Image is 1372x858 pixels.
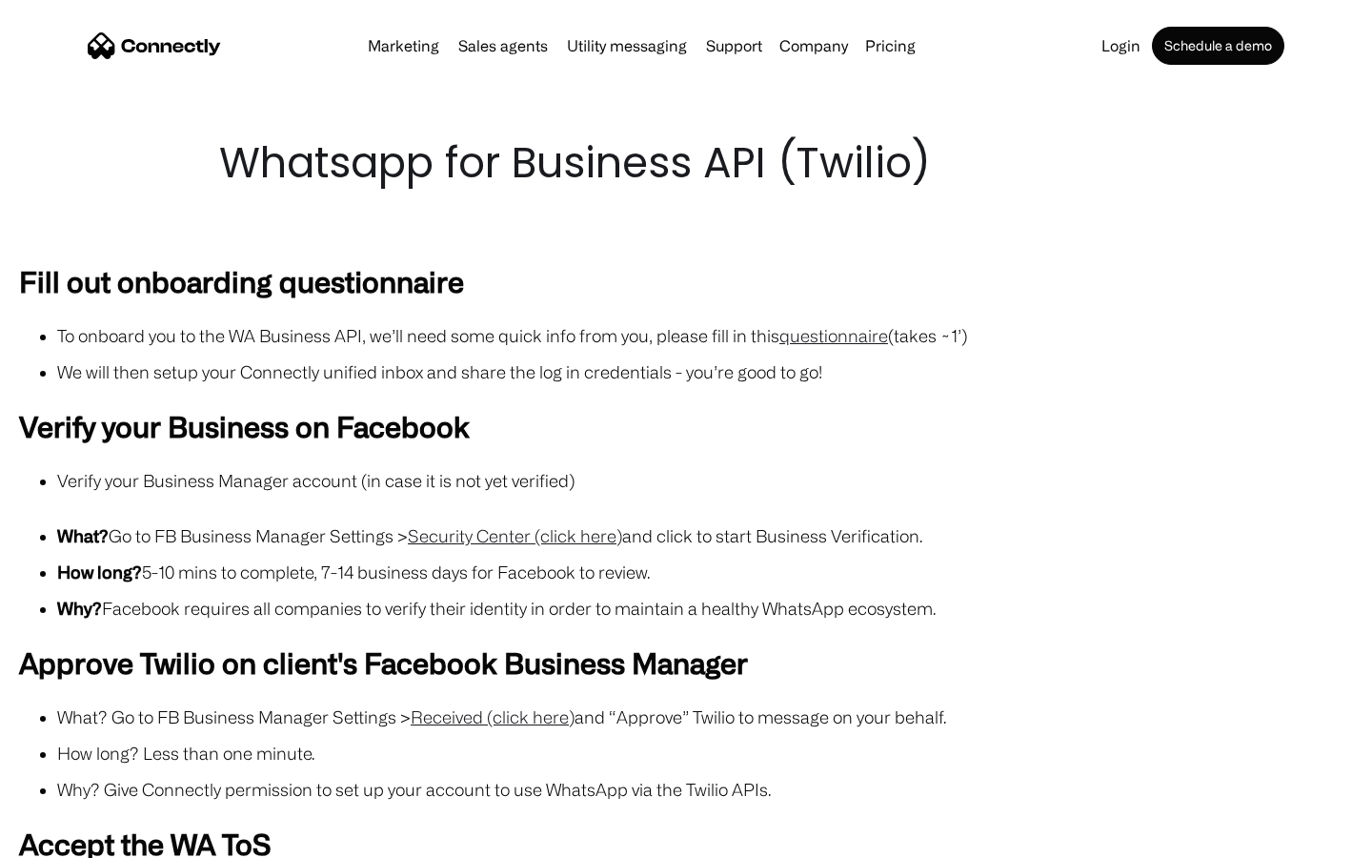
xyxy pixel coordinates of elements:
div: Company [779,32,848,59]
li: Verify your Business Manager account (in case it is not yet verified) [57,467,1353,494]
strong: Approve Twilio on client's Facebook Business Manager [19,646,748,679]
li: 5-10 mins to complete, 7-14 business days for Facebook to review. [57,559,1353,585]
li: Go to FB Business Manager Settings > and click to start Business Verification. [57,522,1353,549]
a: Schedule a demo [1152,27,1284,65]
li: Facebook requires all companies to verify their identity in order to maintain a healthy WhatsApp ... [57,595,1353,622]
li: To onboard you to the WA Business API, we’ll need some quick info from you, please fill in this (... [57,322,1353,349]
a: Received (click here) [411,707,575,726]
li: Why? Give Connectly permission to set up your account to use WhatsApp via the Twilio APIs. [57,776,1353,803]
a: Utility messaging [559,38,695,53]
a: Login [1094,38,1148,53]
aside: Language selected: English [19,825,114,851]
li: How long? Less than one minute. [57,740,1353,766]
a: Pricing [857,38,923,53]
strong: Why? [57,599,102,618]
li: What? Go to FB Business Manager Settings > and “Approve” Twilio to message on your behalf. [57,704,1353,730]
h1: Whatsapp for Business API (Twilio) [219,133,1153,193]
strong: Fill out onboarding questionnaire [19,265,464,297]
a: Support [698,38,770,53]
strong: How long? [57,562,142,582]
a: questionnaire [779,326,888,345]
strong: What? [57,526,109,545]
li: We will then setup your Connectly unified inbox and share the log in credentials - you’re good to... [57,358,1353,385]
strong: Verify your Business on Facebook [19,410,470,442]
a: Marketing [360,38,447,53]
ul: Language list [38,825,114,851]
a: Sales agents [451,38,555,53]
a: Security Center (click here) [408,526,622,545]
